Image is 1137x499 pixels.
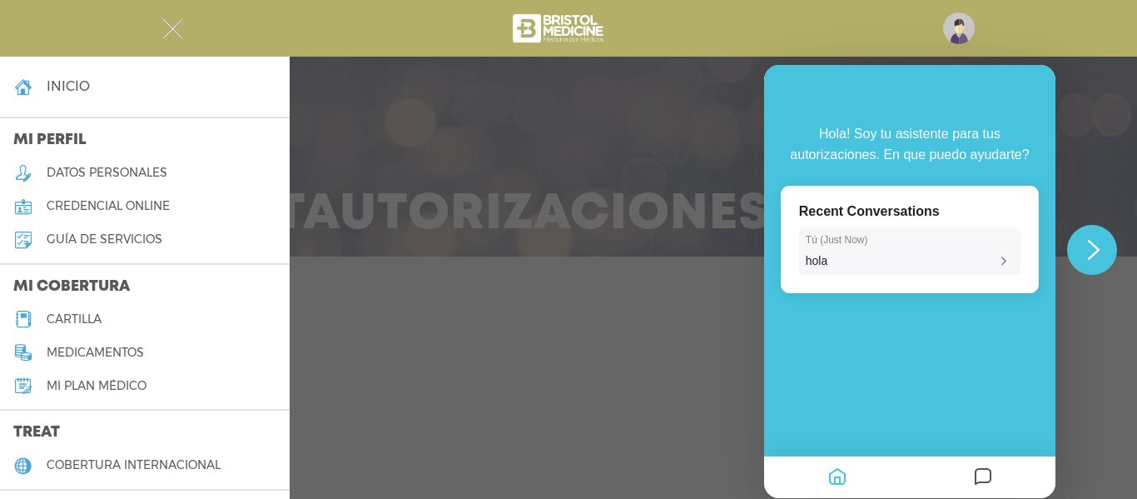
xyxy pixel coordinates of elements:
[1067,225,1120,275] iframe: chat widget
[47,379,146,393] h5: Mi plan médico
[47,346,144,360] h5: medicamentos
[162,18,183,39] img: Cober_menu-close-white.svg
[510,8,609,48] img: bristol-medicine-blanco.png
[47,78,90,94] h4: inicio
[764,65,1055,498] iframe: chat widget
[47,458,221,472] h5: cobertura internacional
[943,12,975,44] img: profile-placeholder.svg
[47,166,167,180] h5: datos personales
[47,232,162,247] h5: guía de servicios
[47,312,102,327] h5: cartilla
[47,199,170,213] h5: credencial online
